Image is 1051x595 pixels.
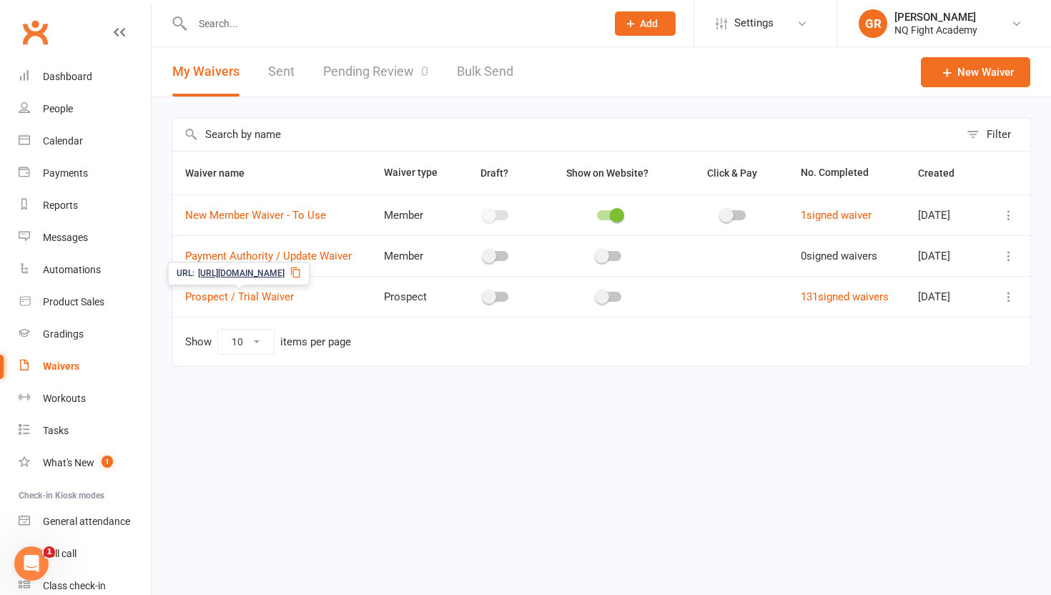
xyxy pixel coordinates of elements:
a: Prospect / Trial Waiver [185,290,294,303]
span: Show on Website? [566,167,648,179]
span: 1 [102,456,113,468]
span: Settings [734,7,774,39]
div: [PERSON_NAME] [894,11,977,24]
a: New Waiver [921,57,1030,87]
button: My Waivers [172,47,240,97]
a: Product Sales [19,286,151,318]
div: GR [859,9,887,38]
span: Created [918,167,970,179]
button: Filter [959,118,1030,151]
span: 1 [44,546,55,558]
div: Automations [43,264,101,275]
a: New Member Waiver - To Use [185,209,326,222]
td: Member [371,195,453,235]
div: Filter [987,126,1011,143]
a: Messages [19,222,151,254]
a: Clubworx [17,14,53,50]
a: Gradings [19,318,151,350]
button: Waiver name [185,164,260,182]
div: Roll call [43,548,77,559]
input: Search by name [172,118,959,151]
div: What's New [43,457,94,468]
button: Show on Website? [553,164,664,182]
iframe: Intercom live chat [14,546,49,581]
span: Click & Pay [707,167,757,179]
div: Dashboard [43,71,92,82]
a: Dashboard [19,61,151,93]
a: Pending Review0 [323,47,428,97]
a: 1signed waiver [801,209,872,222]
div: Workouts [43,393,86,404]
div: Payments [43,167,88,179]
th: No. Completed [788,152,905,195]
span: Draft? [480,167,508,179]
div: Class check-in [43,580,106,591]
span: URL: [177,267,194,280]
span: 0 [421,64,428,79]
td: Prospect [371,276,453,317]
a: Calendar [19,125,151,157]
span: Add [640,18,658,29]
a: Bulk Send [457,47,513,97]
span: [URL][DOMAIN_NAME] [198,267,285,280]
div: Messages [43,232,88,243]
div: NQ Fight Academy [894,24,977,36]
a: Waivers [19,350,151,383]
td: [DATE] [905,235,986,276]
div: Gradings [43,328,84,340]
div: Tasks [43,425,69,436]
button: Created [918,164,970,182]
div: Show [185,329,351,355]
a: Workouts [19,383,151,415]
a: General attendance kiosk mode [19,506,151,538]
button: Add [615,11,676,36]
a: Sent [268,47,295,97]
a: Roll call [19,538,151,570]
div: Waivers [43,360,79,372]
a: Reports [19,190,151,222]
a: Payment Authority / Update Waiver [185,250,352,262]
td: [DATE] [905,195,986,235]
a: Payments [19,157,151,190]
a: Automations [19,254,151,286]
a: People [19,93,151,125]
a: What's New1 [19,447,151,479]
td: Member [371,235,453,276]
div: Product Sales [43,296,104,308]
td: [DATE] [905,276,986,317]
div: Reports [43,200,78,211]
span: Waiver name [185,167,260,179]
div: items per page [280,336,351,348]
div: Calendar [43,135,83,147]
span: 0 signed waivers [801,250,877,262]
div: General attendance [43,516,130,527]
button: Click & Pay [694,164,773,182]
a: Tasks [19,415,151,447]
th: Waiver type [371,152,453,195]
div: People [43,103,73,114]
input: Search... [188,14,596,34]
button: Draft? [468,164,524,182]
a: 131signed waivers [801,290,889,303]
